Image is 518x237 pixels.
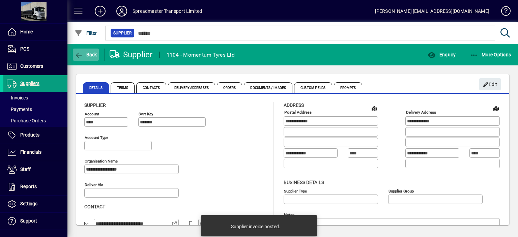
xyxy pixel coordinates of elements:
span: Suppliers [20,81,39,86]
button: More Options [468,49,513,61]
span: Reports [20,184,37,189]
button: Enquiry [426,49,457,61]
span: Supplier [84,102,106,108]
span: Contacts [136,82,166,93]
a: Payments [3,103,67,115]
a: POS [3,41,67,58]
mat-label: Account [85,112,99,116]
a: View on map [491,103,501,114]
a: Staff [3,161,67,178]
span: Financials [20,149,41,155]
span: Contact [84,204,105,209]
div: Supplier [110,49,153,60]
mat-label: Supplier type [284,188,307,193]
app-page-header-button: Back [67,49,105,61]
span: Enquiry [428,52,456,57]
span: Customers [20,63,43,69]
a: Knowledge Base [496,1,510,23]
button: Filter [73,27,99,39]
span: Custom Fields [294,82,332,93]
span: Address [284,102,304,108]
mat-label: Account Type [85,135,108,140]
span: Payments [7,107,32,112]
div: [PERSON_NAME] [EMAIL_ADDRESS][DOMAIN_NAME] [375,6,489,17]
div: Supplier invoice posted. [231,223,280,230]
a: Purchase Orders [3,115,67,126]
div: 1104 - Momentum Tyres Ltd [167,50,235,60]
a: Support [3,213,67,230]
mat-label: Sort key [139,112,153,116]
button: Back [73,49,99,61]
span: Prompts [334,82,363,93]
span: More Options [470,52,511,57]
a: Customers [3,58,67,75]
span: Support [20,218,37,224]
a: View on map [369,103,380,114]
span: Home [20,29,33,34]
span: Documents / Images [244,82,292,93]
span: Staff [20,167,31,172]
span: Orders [217,82,242,93]
a: Settings [3,196,67,212]
span: Delivery Addresses [168,82,215,93]
div: Spreadmaster Transport Limited [133,6,202,17]
a: Financials [3,144,67,161]
span: Details [83,82,109,93]
span: Supplier [113,30,132,36]
span: Invoices [7,95,28,100]
a: Reports [3,178,67,195]
a: Invoices [3,92,67,103]
a: Home [3,24,67,40]
span: POS [20,46,29,52]
span: Back [75,52,97,57]
span: Terms [111,82,135,93]
button: Edit [479,78,501,90]
mat-label: Supplier group [388,188,414,193]
a: Products [3,127,67,144]
span: Business details [284,180,324,185]
span: Filter [75,30,97,36]
span: Products [20,132,39,138]
span: Settings [20,201,37,206]
span: Purchase Orders [7,118,46,123]
mat-label: Deliver via [85,182,103,187]
span: Edit [483,79,497,90]
button: Profile [111,5,133,17]
mat-label: Organisation name [85,159,118,164]
button: Add [89,5,111,17]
